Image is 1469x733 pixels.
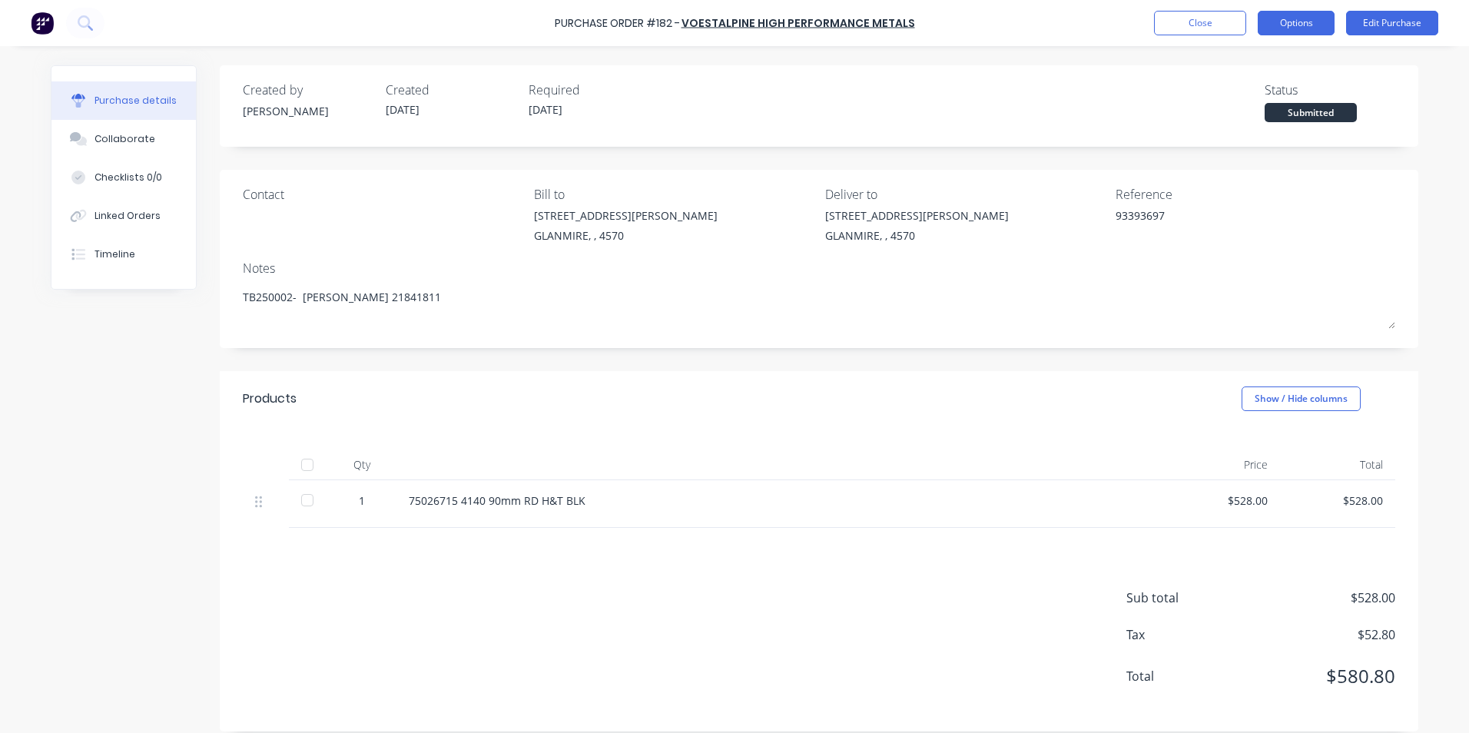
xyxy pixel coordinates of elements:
div: Collaborate [95,132,155,146]
textarea: 93393697 [1116,207,1308,242]
div: 1 [340,493,384,509]
button: Timeline [51,235,196,274]
div: Notes [243,259,1395,277]
span: Sub total [1126,589,1242,607]
div: Price [1165,449,1280,480]
div: Required [529,81,659,99]
div: Total [1280,449,1395,480]
button: Collaborate [51,120,196,158]
span: $528.00 [1242,589,1395,607]
div: Qty [327,449,396,480]
div: Created by [243,81,373,99]
span: Tax [1126,625,1242,644]
div: Created [386,81,516,99]
div: Linked Orders [95,209,161,223]
div: [STREET_ADDRESS][PERSON_NAME] [534,207,718,224]
span: $580.80 [1242,662,1395,690]
div: Purchase details [95,94,177,108]
div: Deliver to [825,185,1105,204]
button: Linked Orders [51,197,196,235]
button: Show / Hide columns [1242,386,1361,411]
a: voestalpine High Performance Metals [681,15,915,31]
button: Close [1154,11,1246,35]
div: Checklists 0/0 [95,171,162,184]
textarea: TB250002- [PERSON_NAME] 21841811 [243,281,1395,329]
div: $528.00 [1292,493,1383,509]
div: Status [1265,81,1395,99]
div: Reference [1116,185,1395,204]
div: [STREET_ADDRESS][PERSON_NAME] [825,207,1009,224]
div: Timeline [95,247,135,261]
div: GLANMIRE, , 4570 [534,227,718,244]
div: [PERSON_NAME] [243,103,373,119]
div: Purchase Order #182 - [555,15,680,32]
div: Submitted [1265,103,1357,122]
div: Products [243,390,297,408]
span: Total [1126,667,1242,685]
div: Contact [243,185,522,204]
img: Factory [31,12,54,35]
button: Checklists 0/0 [51,158,196,197]
div: $528.00 [1177,493,1268,509]
div: Bill to [534,185,814,204]
span: $52.80 [1242,625,1395,644]
div: GLANMIRE, , 4570 [825,227,1009,244]
div: 75026715 4140 90mm RD H&T BLK [409,493,1152,509]
button: Options [1258,11,1335,35]
button: Edit Purchase [1346,11,1438,35]
button: Purchase details [51,81,196,120]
